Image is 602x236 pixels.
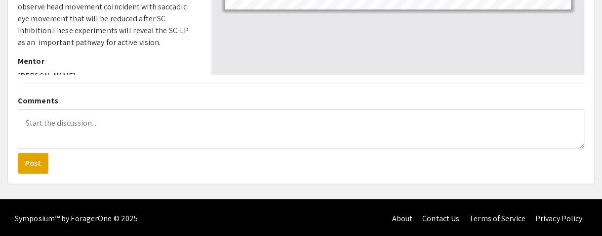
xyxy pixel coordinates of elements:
[422,213,459,224] a: Contact Us
[18,70,197,82] p: [PERSON_NAME]
[535,213,582,224] a: Privacy Policy
[18,96,584,105] h2: Comments
[469,213,525,224] a: Terms of Service
[7,191,42,229] iframe: Chat
[18,153,48,174] button: Post
[392,213,412,224] a: About
[18,25,189,47] span: These experiments will reveal the SC-LP as an important pathway for active vision.
[18,56,197,66] h2: Mentor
